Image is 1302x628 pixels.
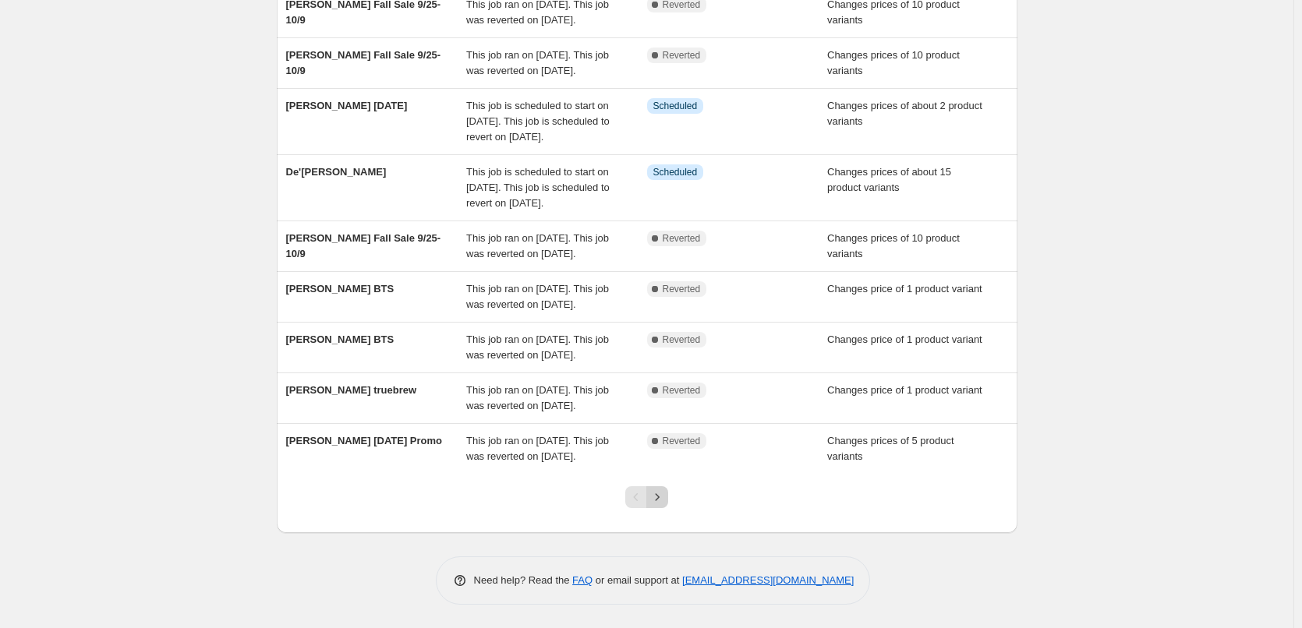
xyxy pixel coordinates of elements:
span: De'[PERSON_NAME] [286,166,387,178]
span: Changes prices of 10 product variants [827,49,960,76]
span: [PERSON_NAME] Fall Sale 9/25-10/9 [286,232,441,259]
span: Reverted [663,384,701,397]
span: This job ran on [DATE]. This job was reverted on [DATE]. [466,333,609,361]
span: This job ran on [DATE]. This job was reverted on [DATE]. [466,232,609,259]
span: This job ran on [DATE]. This job was reverted on [DATE]. [466,435,609,462]
a: [EMAIL_ADDRESS][DOMAIN_NAME] [682,574,854,586]
span: This job is scheduled to start on [DATE]. This job is scheduled to revert on [DATE]. [466,100,610,143]
button: Next [646,486,668,508]
span: [PERSON_NAME] [DATE] [286,100,408,111]
span: [PERSON_NAME] truebrew [286,384,417,396]
span: or email support at [593,574,682,586]
span: Scheduled [653,166,698,178]
span: This job is scheduled to start on [DATE]. This job is scheduled to revert on [DATE]. [466,166,610,209]
a: FAQ [572,574,593,586]
span: Reverted [663,435,701,447]
span: Changes prices of 5 product variants [827,435,954,462]
span: Changes price of 1 product variant [827,283,982,295]
span: Changes prices of about 2 product variants [827,100,982,127]
span: This job ran on [DATE]. This job was reverted on [DATE]. [466,49,609,76]
span: Reverted [663,333,701,346]
span: This job ran on [DATE]. This job was reverted on [DATE]. [466,384,609,411]
span: Reverted [663,232,701,245]
span: Scheduled [653,100,698,112]
span: Need help? Read the [474,574,573,586]
span: [PERSON_NAME] Fall Sale 9/25-10/9 [286,49,441,76]
nav: Pagination [625,486,668,508]
span: Reverted [663,49,701,62]
span: [PERSON_NAME] BTS [286,283,394,295]
span: [PERSON_NAME] BTS [286,333,394,345]
span: Changes prices of about 15 product variants [827,166,951,193]
span: Changes price of 1 product variant [827,384,982,396]
span: [PERSON_NAME] [DATE] Promo [286,435,443,446]
span: Changes prices of 10 product variants [827,232,960,259]
span: This job ran on [DATE]. This job was reverted on [DATE]. [466,283,609,310]
span: Changes price of 1 product variant [827,333,982,345]
span: Reverted [663,283,701,295]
